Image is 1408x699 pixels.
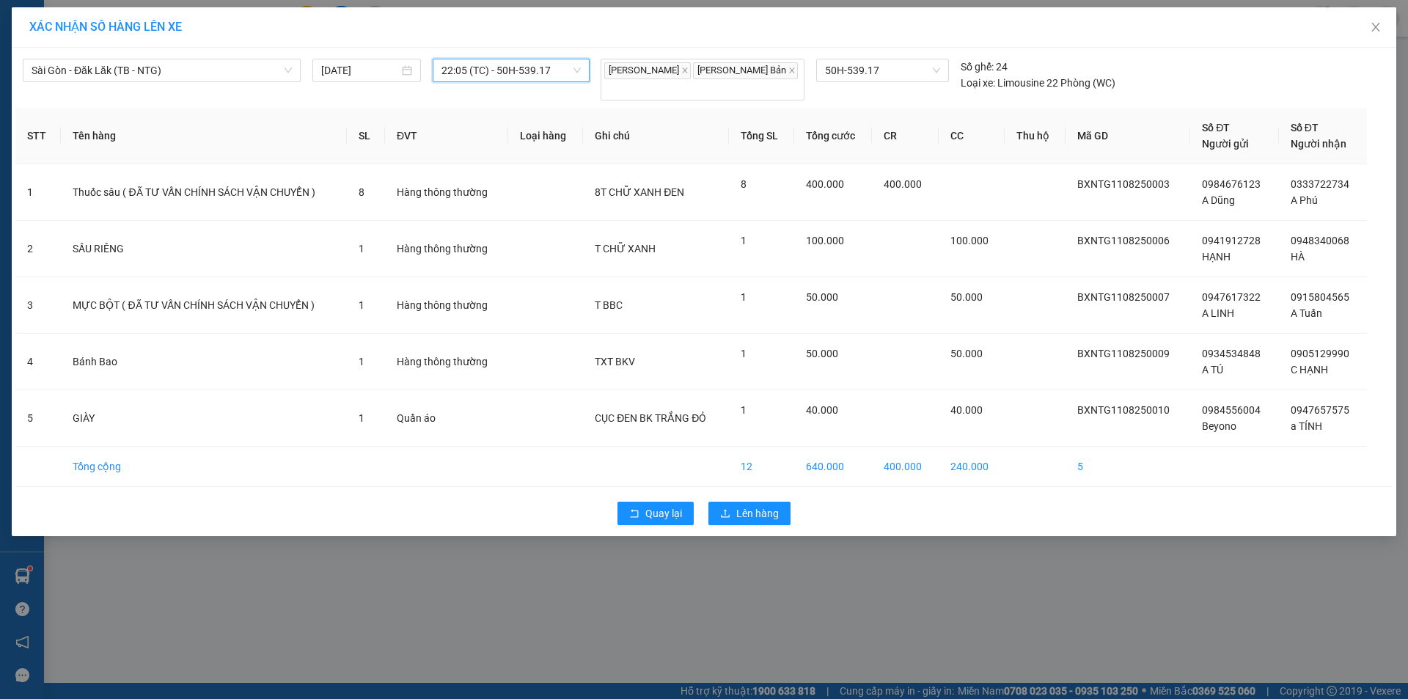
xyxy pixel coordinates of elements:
[961,59,1008,75] div: 24
[806,348,838,359] span: 50.000
[1291,122,1319,133] span: Số ĐT
[1291,178,1349,190] span: 0333722734
[78,42,296,81] span: BXNTG1108250015 -
[1202,251,1231,263] span: HẠNH
[595,186,684,198] span: 8T CHỮ XANH ĐEN
[1291,291,1349,303] span: 0915804565
[1005,108,1066,164] th: Thu hộ
[61,164,347,221] td: Thuốc sâu ( ĐÃ TƯ VẤN CHÍNH SÁCH VẬN CHUYỂN )
[385,334,508,390] td: Hàng thông thường
[806,404,838,416] span: 40.000
[15,390,61,447] td: 5
[385,390,508,447] td: Quần áo
[1291,348,1349,359] span: 0905129990
[1291,420,1322,432] span: a TÍNH
[1370,21,1382,33] span: close
[1077,178,1170,190] span: BXNTG1108250003
[950,291,983,303] span: 50.000
[321,62,399,78] input: 11/08/2025
[950,404,983,416] span: 40.000
[720,508,730,520] span: upload
[1291,307,1322,319] span: A Tuấn
[61,277,347,334] td: MỰC BỘT ( ĐÃ TƯ VẤN CHÍNH SÁCH VẬN CHUYỂN )
[595,356,635,367] span: TXT BKV
[736,505,779,521] span: Lên hàng
[1202,235,1261,246] span: 0941912728
[61,447,347,487] td: Tổng cộng
[629,508,639,520] span: rollback
[681,67,689,74] span: close
[385,164,508,221] td: Hàng thông thường
[441,59,581,81] span: 22:05 (TC) - 50H-539.17
[78,8,278,23] span: Gửi:
[1077,235,1170,246] span: BXNTG1108250006
[29,20,182,34] span: XÁC NHẬN SỐ HÀNG LÊN XE
[78,55,296,81] span: 46138_mykhanhtb.tienoanh - In:
[15,221,61,277] td: 2
[794,108,873,164] th: Tổng cước
[359,412,364,424] span: 1
[1066,108,1190,164] th: Mã GD
[806,178,844,190] span: 400.000
[61,334,347,390] td: Bánh Bao
[105,8,278,23] span: Kho 47 - Bến Xe Ngã Tư Ga
[1202,178,1261,190] span: 0984676123
[1202,364,1223,376] span: A TÚ
[1202,122,1230,133] span: Số ĐT
[61,108,347,164] th: Tên hàng
[1202,348,1261,359] span: 0934534848
[708,502,791,525] button: uploadLên hàng
[741,404,747,416] span: 1
[741,178,747,190] span: 8
[961,59,994,75] span: Số ghế:
[32,59,292,81] span: Sài Gòn - Đăk Lăk (TB - NTG)
[1291,364,1328,376] span: C HẠNH
[385,277,508,334] td: Hàng thông thường
[347,108,385,164] th: SL
[359,186,364,198] span: 8
[385,221,508,277] td: Hàng thông thường
[15,334,61,390] td: 4
[595,299,623,311] span: T BBC
[61,221,347,277] td: SẦU RIÊNG
[1202,404,1261,416] span: 0984556004
[359,243,364,255] span: 1
[1291,194,1318,206] span: A Phú
[939,447,1005,487] td: 240.000
[595,412,706,424] span: CỤC ĐEN BK TRẮNG ĐỎ
[1077,348,1170,359] span: BXNTG1108250009
[8,95,304,174] strong: Nhận:
[78,26,82,39] span: -
[693,62,798,79] span: [PERSON_NAME] Bản
[508,108,583,164] th: Loại hàng
[950,235,989,246] span: 100.000
[385,108,508,164] th: ĐVT
[1066,447,1190,487] td: 5
[359,356,364,367] span: 1
[872,447,938,487] td: 400.000
[950,348,983,359] span: 50.000
[884,178,922,190] span: 400.000
[15,108,61,164] th: STT
[604,62,691,79] span: [PERSON_NAME]
[359,299,364,311] span: 1
[595,243,656,255] span: T CHỮ XANH
[794,447,873,487] td: 640.000
[806,291,838,303] span: 50.000
[741,291,747,303] span: 1
[583,108,728,164] th: Ghi chú
[61,390,347,447] td: GIÀY
[617,502,694,525] button: rollbackQuay lại
[729,108,794,164] th: Tổng SL
[78,55,296,81] span: 20:26:45 [DATE]
[872,108,938,164] th: CR
[1291,251,1305,263] span: HÀ
[1202,420,1236,432] span: Beyono
[1291,404,1349,416] span: 0947657575
[1077,404,1170,416] span: BXNTG1108250010
[961,75,1115,91] div: Limousine 22 Phòng (WC)
[1355,7,1396,48] button: Close
[1202,307,1234,319] span: A LINH
[1077,291,1170,303] span: BXNTG1108250007
[939,108,1005,164] th: CC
